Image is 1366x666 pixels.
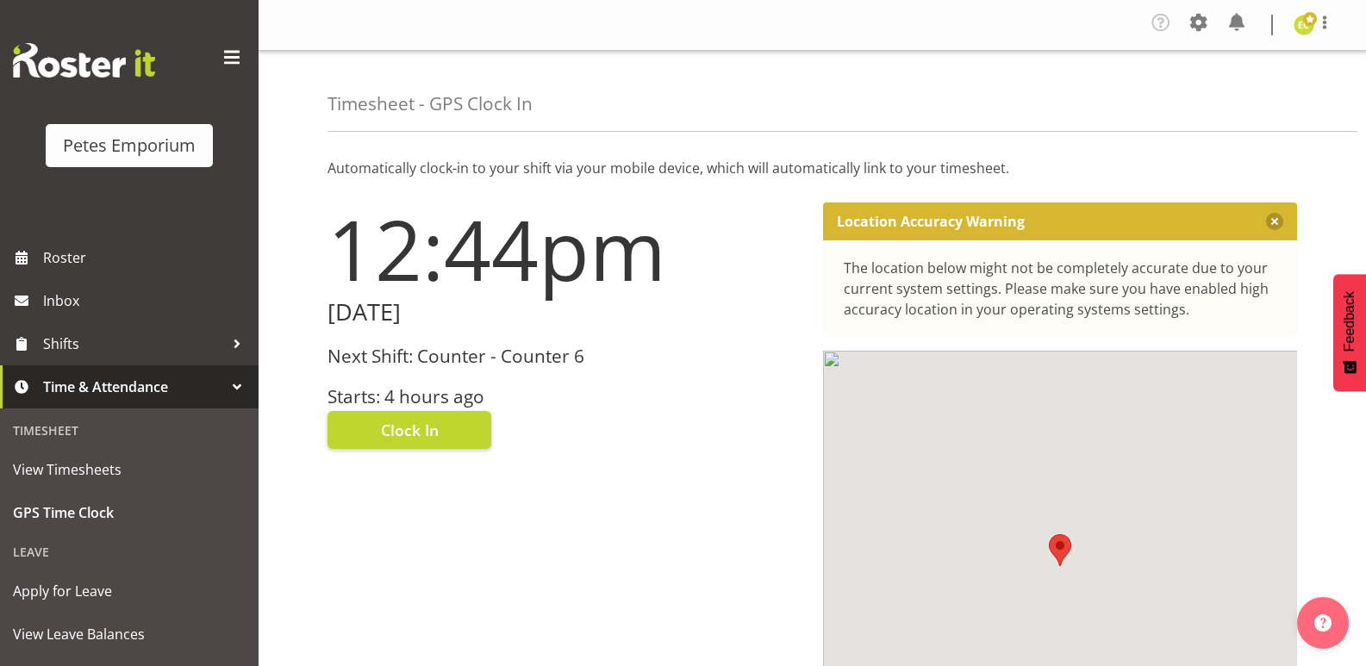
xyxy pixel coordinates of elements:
h3: Starts: 4 hours ago [327,387,802,407]
span: GPS Time Clock [13,500,246,526]
h4: Timesheet - GPS Clock In [327,94,533,114]
a: Apply for Leave [4,570,254,613]
span: Inbox [43,288,250,314]
div: Timesheet [4,413,254,448]
h3: Next Shift: Counter - Counter 6 [327,346,802,366]
p: Automatically clock-in to your shift via your mobile device, which will automatically link to you... [327,158,1297,178]
span: Roster [43,245,250,271]
a: View Timesheets [4,448,254,491]
span: Shifts [43,331,224,357]
span: View Timesheets [13,457,246,482]
a: View Leave Balances [4,613,254,656]
span: Clock In [381,419,439,441]
img: emma-croft7499.jpg [1294,15,1314,35]
span: Apply for Leave [13,578,246,604]
h2: [DATE] [327,299,802,326]
img: help-xxl-2.png [1314,614,1332,632]
h1: 12:44pm [327,202,802,296]
div: Leave [4,534,254,570]
button: Close message [1266,213,1283,230]
button: Clock In [327,411,491,449]
div: Petes Emporium [63,133,196,159]
p: Location Accuracy Warning [837,213,1025,230]
span: View Leave Balances [13,621,246,647]
img: Rosterit website logo [13,43,155,78]
span: Time & Attendance [43,374,224,400]
span: Feedback [1342,291,1357,352]
a: GPS Time Clock [4,491,254,534]
div: The location below might not be completely accurate due to your current system settings. Please m... [844,258,1277,320]
button: Feedback - Show survey [1333,274,1366,391]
